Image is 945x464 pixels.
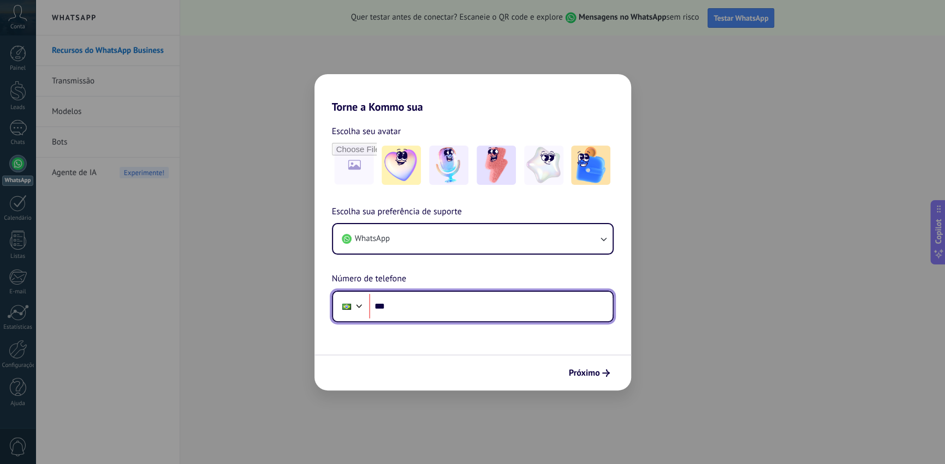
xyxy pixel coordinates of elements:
[477,146,516,185] img: -3.jpeg
[382,146,421,185] img: -1.jpeg
[569,369,600,377] span: Próximo
[332,272,406,286] span: Número de telefone
[333,224,613,254] button: WhatsApp
[314,74,631,113] h2: Torne a Kommo sua
[355,233,390,244] span: WhatsApp
[332,124,401,138] span: Escolha seu avatar
[564,364,615,382] button: Próximo
[332,205,462,219] span: Escolha sua preferência de suporte
[571,146,610,185] img: -5.jpeg
[336,295,357,318] div: Brazil: + 55
[429,146,468,185] img: -2.jpeg
[524,146,563,185] img: -4.jpeg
